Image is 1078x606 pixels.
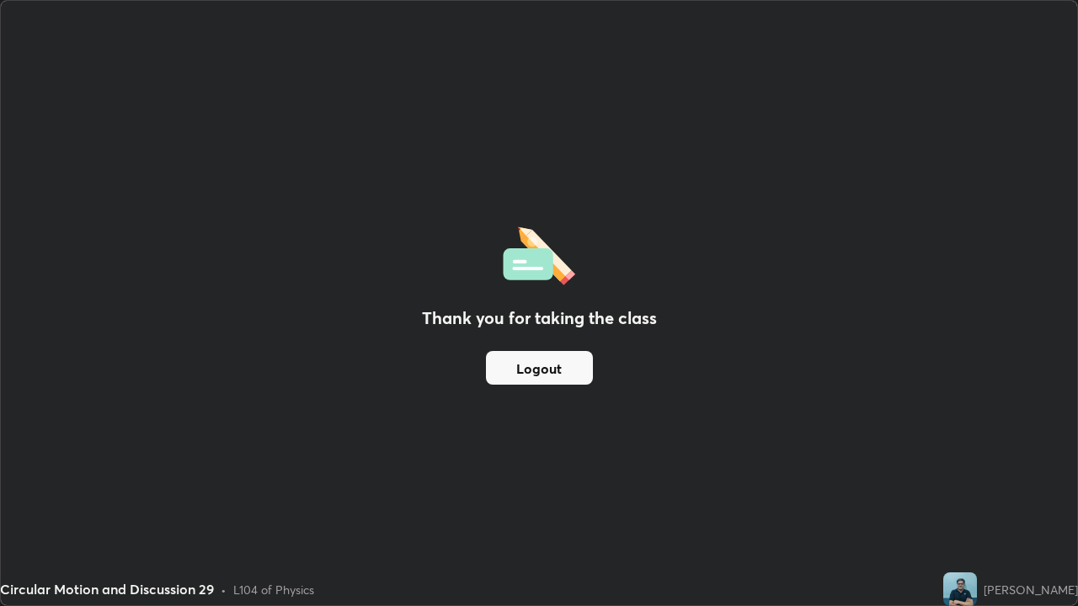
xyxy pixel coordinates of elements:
[422,306,657,331] h2: Thank you for taking the class
[943,572,977,606] img: 3cc9671c434e4cc7a3e98729d35f74b5.jpg
[486,351,593,385] button: Logout
[984,581,1078,598] div: [PERSON_NAME]
[233,581,314,598] div: L104 of Physics
[221,581,227,598] div: •
[503,221,575,285] img: offlineFeedback.1438e8b3.svg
